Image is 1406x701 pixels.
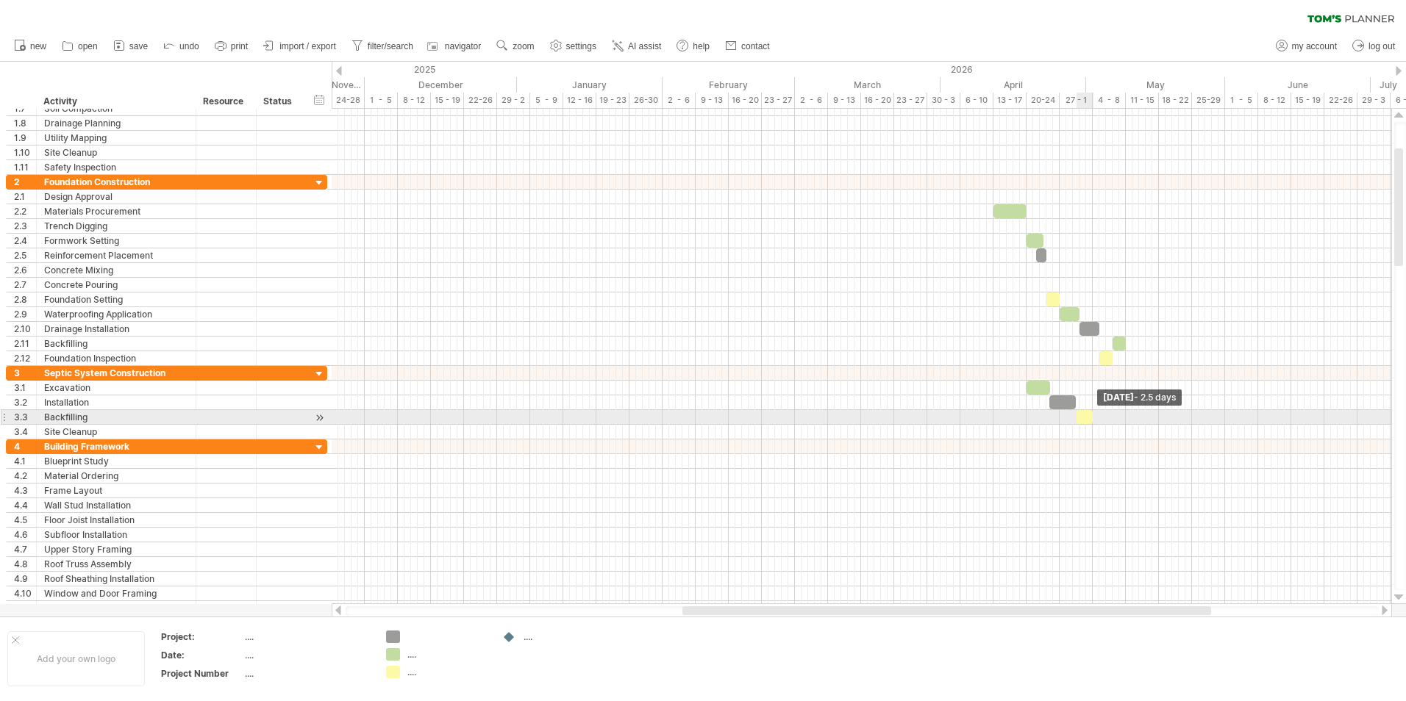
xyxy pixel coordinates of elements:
a: undo [160,37,204,56]
div: 25-29 [1192,93,1225,108]
span: print [231,41,248,51]
span: settings [566,41,596,51]
a: help [673,37,714,56]
div: 8 - 12 [398,93,431,108]
div: 27 - 1 [1060,93,1093,108]
div: 5 - 9 [530,93,563,108]
div: 20-24 [1027,93,1060,108]
div: 30 - 3 [927,93,960,108]
span: navigator [445,41,481,51]
div: Drainage Installation [44,322,188,336]
div: Trench Digging [44,219,188,233]
div: Upper Story Framing [44,542,188,556]
div: 16 - 20 [861,93,894,108]
div: Drainage Planning [44,116,188,130]
div: Foundation Inspection [44,351,188,365]
div: Installation [44,395,188,409]
div: 4 [14,439,36,453]
div: Date: [161,649,242,661]
div: Backfilling [44,410,188,424]
div: January 2026 [517,77,663,93]
div: Backfilling [44,337,188,350]
a: navigator [425,37,485,56]
div: Roof Truss Assembly [44,557,188,571]
div: 29 - 3 [1357,93,1391,108]
span: zoom [513,41,534,51]
div: 2.5 [14,248,36,262]
div: Activity [43,94,188,109]
a: AI assist [608,37,665,56]
div: 23 - 27 [762,93,795,108]
div: 16 - 20 [729,93,762,108]
a: zoom [493,37,538,56]
div: Excavation [44,381,188,395]
div: 2.3 [14,219,36,233]
div: .... [524,630,604,643]
span: - 2.5 days [1134,392,1176,403]
div: 2.9 [14,307,36,321]
a: open [58,37,102,56]
div: Site Cleanup [44,425,188,439]
div: 2.10 [14,322,36,336]
div: Add your own logo [7,631,145,686]
div: 2.2 [14,204,36,218]
div: Frame Layout [44,483,188,497]
div: Blueprint Study [44,454,188,468]
span: AI assist [628,41,661,51]
div: 4.6 [14,528,36,542]
div: Subfloor Installation [44,528,188,542]
div: 4.1 [14,454,36,468]
span: save [129,41,148,51]
div: Formwork Setting [44,234,188,248]
span: filter/search [368,41,413,51]
div: 3.3 [14,410,36,424]
div: Materials Procurement [44,204,188,218]
span: help [693,41,710,51]
div: Waterproofing Application [44,307,188,321]
div: .... [407,666,488,678]
div: 18 - 22 [1159,93,1192,108]
div: Status [263,94,296,109]
div: 4.2 [14,469,36,483]
div: 2.7 [14,278,36,292]
div: 9 - 13 [696,93,729,108]
div: 4.9 [14,572,36,586]
span: my account [1292,41,1337,51]
div: 1 - 5 [1225,93,1258,108]
div: 1.10 [14,145,36,159]
div: 2.8 [14,292,36,306]
div: .... [245,630,368,643]
div: Resource [203,94,248,109]
div: May 2026 [1086,77,1225,93]
div: 8 - 12 [1258,93,1291,108]
div: 26-30 [629,93,663,108]
div: Project Number [161,667,242,680]
span: import / export [279,41,336,51]
div: 6 - 10 [960,93,993,108]
span: open [78,41,98,51]
div: 12 - 16 [563,93,596,108]
div: 9 - 13 [828,93,861,108]
div: 3 [14,366,36,380]
div: 4.4 [14,498,36,512]
span: contact [741,41,770,51]
div: 19 - 23 [596,93,629,108]
div: 1.11 [14,160,36,174]
a: filter/search [348,37,418,56]
div: Foundation Setting [44,292,188,306]
span: new [30,41,46,51]
div: 23 - 27 [894,93,927,108]
div: Design Approval [44,190,188,204]
a: my account [1272,37,1341,56]
div: 4.3 [14,483,36,497]
div: Project: [161,630,242,643]
div: 2.4 [14,234,36,248]
div: 3.1 [14,381,36,395]
div: [DATE] [1097,389,1182,406]
div: 15 - 19 [431,93,464,108]
div: Foundation Construction [44,175,188,189]
div: 1.9 [14,131,36,145]
div: 4.5 [14,513,36,527]
div: Concrete Mixing [44,263,188,277]
div: Wall Stud Installation [44,498,188,512]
